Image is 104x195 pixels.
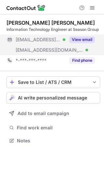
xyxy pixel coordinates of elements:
[6,123,100,132] button: Find work email
[16,47,83,53] span: [EMAIL_ADDRESS][DOMAIN_NAME]
[6,27,100,32] div: Information Technology Engineer at Season Group
[18,95,87,100] span: AI write personalized message
[69,36,95,43] button: Reveal Button
[69,57,95,64] button: Reveal Button
[6,108,100,119] button: Add to email campaign
[6,136,100,145] button: Notes
[18,80,89,85] div: Save to List / ATS / CRM
[17,138,97,144] span: Notes
[6,4,45,12] img: ContactOut v5.3.10
[6,19,95,26] div: [PERSON_NAME] [PERSON_NAME]
[6,76,100,88] button: save-profile-one-click
[18,111,69,116] span: Add to email campaign
[16,37,60,43] span: [EMAIL_ADDRESS][DOMAIN_NAME]
[17,125,97,131] span: Find work email
[6,92,100,104] button: AI write personalized message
